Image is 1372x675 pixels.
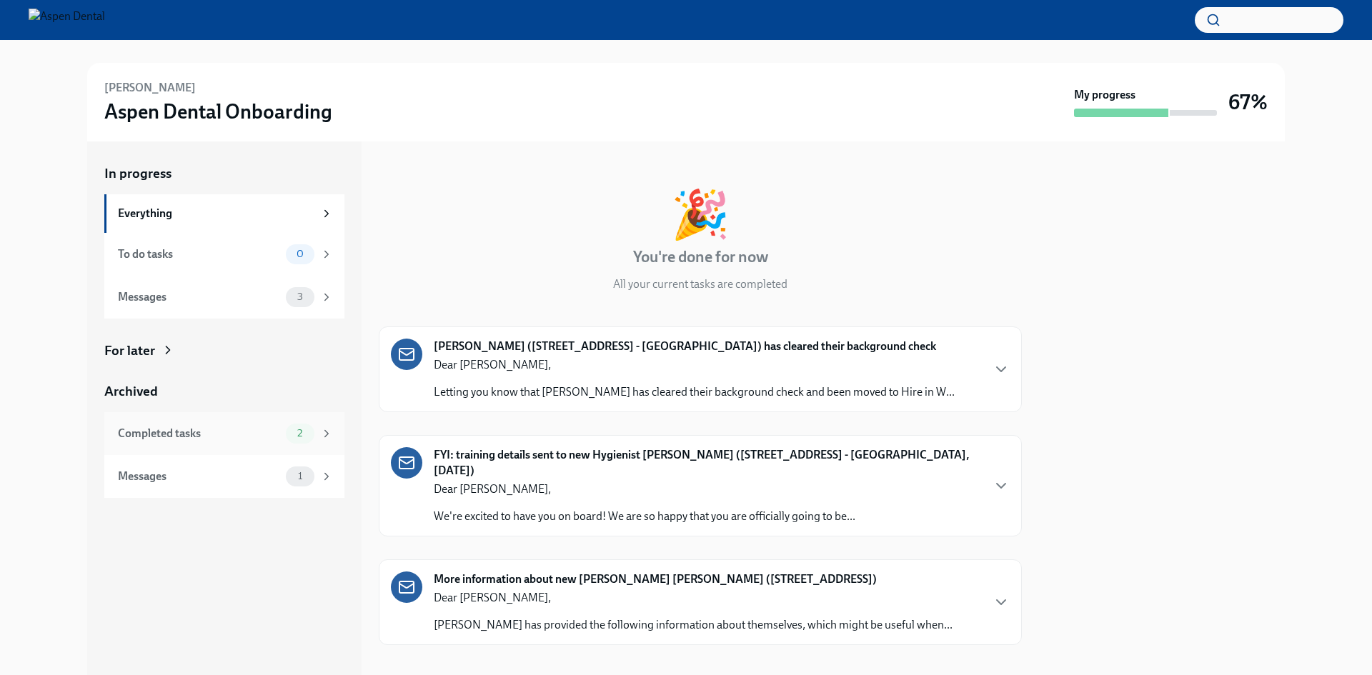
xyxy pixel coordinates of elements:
[288,249,312,259] span: 0
[434,481,855,497] p: Dear [PERSON_NAME],
[434,571,877,587] strong: More information about new [PERSON_NAME] [PERSON_NAME] ([STREET_ADDRESS])
[434,384,955,400] p: Letting you know that [PERSON_NAME] has cleared their background check and been moved to Hire in ...
[434,617,953,633] p: [PERSON_NAME] has provided the following information about themselves, which might be useful when...
[289,471,311,481] span: 1
[104,455,344,498] a: Messages1
[118,246,280,262] div: To do tasks
[1228,89,1268,115] h3: 67%
[289,291,312,302] span: 3
[379,138,446,156] div: In progress
[434,339,936,354] strong: [PERSON_NAME] ([STREET_ADDRESS] - [GEOGRAPHIC_DATA]) has cleared their background check
[118,426,280,441] div: Completed tasks
[104,412,344,455] a: Completed tasks2
[104,194,344,233] a: Everything
[104,341,344,360] a: For later
[104,99,332,124] h3: Aspen Dental Onboarding
[118,206,314,221] div: Everything
[434,590,953,606] p: Dear [PERSON_NAME],
[613,276,787,292] p: All your current tasks are completed
[289,428,311,439] span: 2
[104,382,344,401] a: Archived
[1074,87,1135,103] strong: My progress
[29,9,105,31] img: Aspen Dental
[104,80,196,96] h6: [PERSON_NAME]
[104,341,155,360] div: For later
[104,233,344,276] a: To do tasks0
[434,509,855,524] p: We're excited to have you on board! We are so happy that you are officially going to be...
[633,246,768,268] h4: You're done for now
[434,447,981,479] strong: FYI: training details sent to new Hygienist [PERSON_NAME] ([STREET_ADDRESS] - [GEOGRAPHIC_DATA], ...
[118,469,280,484] div: Messages
[434,357,955,373] p: Dear [PERSON_NAME],
[118,289,280,305] div: Messages
[671,191,730,238] div: 🎉
[104,164,344,183] a: In progress
[104,276,344,319] a: Messages3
